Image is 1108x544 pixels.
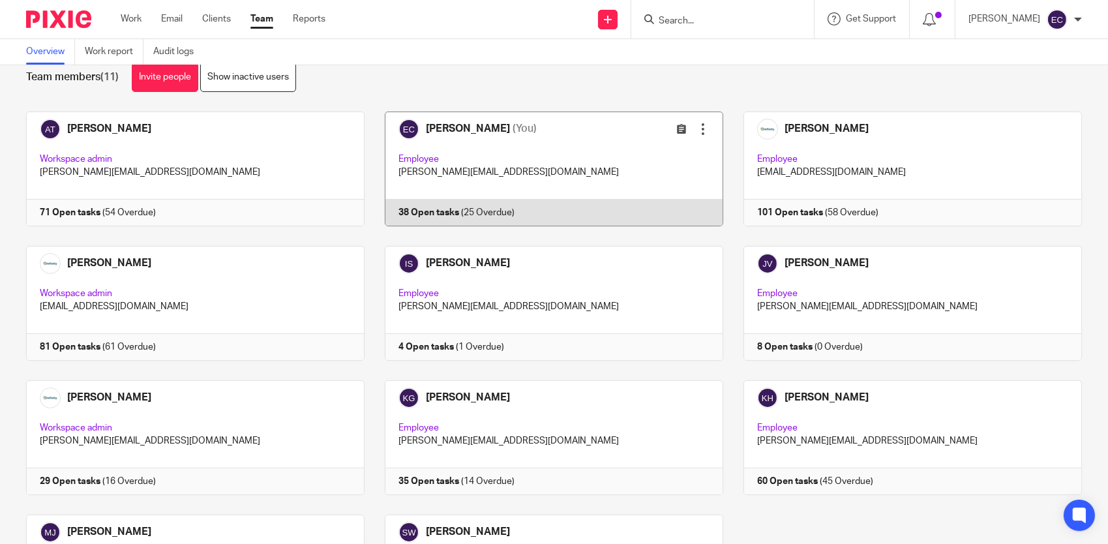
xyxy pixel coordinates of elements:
[153,39,203,65] a: Audit logs
[200,63,296,92] a: Show inactive users
[121,12,142,25] a: Work
[293,12,325,25] a: Reports
[26,70,119,84] h1: Team members
[132,63,198,92] a: Invite people
[968,12,1040,25] p: [PERSON_NAME]
[26,10,91,28] img: Pixie
[161,12,183,25] a: Email
[846,14,896,23] span: Get Support
[26,39,75,65] a: Overview
[250,12,273,25] a: Team
[85,39,143,65] a: Work report
[100,72,119,82] span: (11)
[202,12,231,25] a: Clients
[657,16,775,27] input: Search
[1047,9,1068,30] img: svg%3E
